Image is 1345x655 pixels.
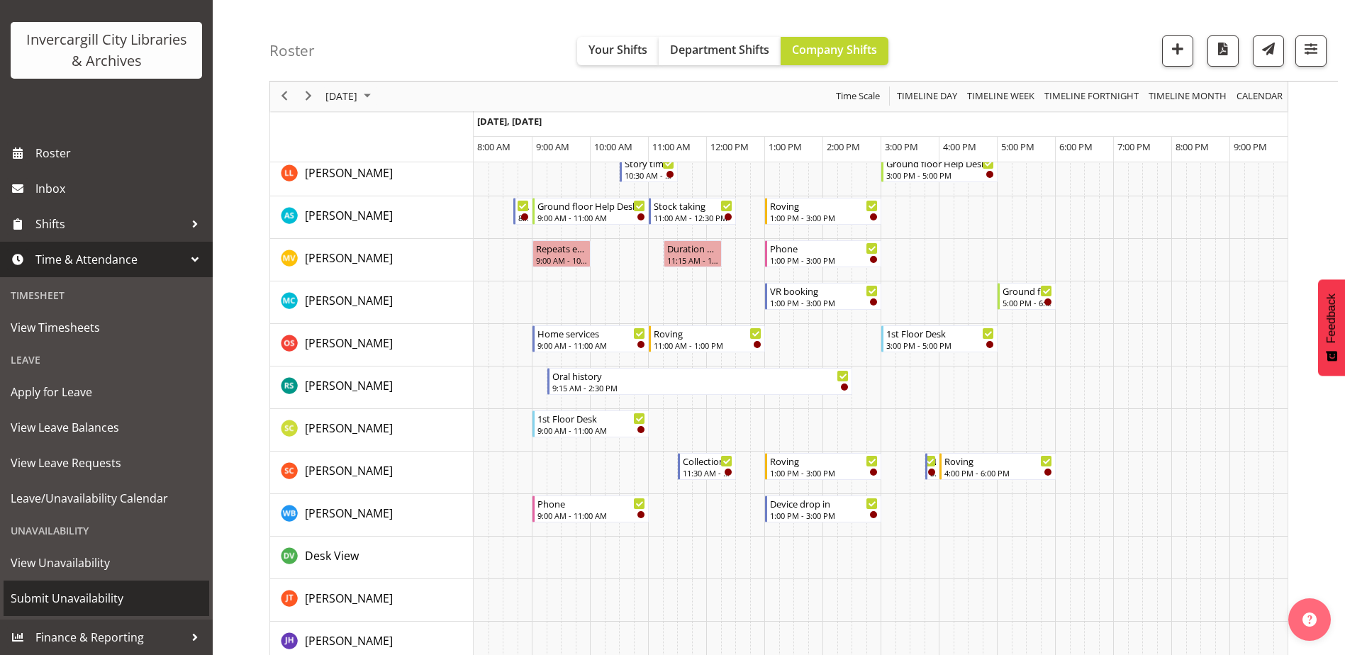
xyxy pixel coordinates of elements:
[683,467,732,478] div: 11:30 AM - 12:30 PM
[324,88,359,106] span: [DATE]
[925,453,940,480] div: Serena Casey"s event - New book tagging Begin From Wednesday, October 8, 2025 at 3:45:00 PM GMT+1...
[4,374,209,410] a: Apply for Leave
[11,452,202,474] span: View Leave Requests
[667,254,718,266] div: 11:15 AM - 12:15 PM
[588,42,647,57] span: Your Shifts
[1325,293,1338,343] span: Feedback
[1003,284,1052,298] div: Ground floor Help Desk
[765,198,881,225] div: Mandy Stenton"s event - Roving Begin From Wednesday, October 8, 2025 at 1:00:00 PM GMT+13:00 Ends...
[35,249,184,270] span: Time & Attendance
[885,140,918,153] span: 3:00 PM
[659,37,781,65] button: Department Shifts
[625,156,674,170] div: Story time
[886,326,994,340] div: 1st Floor Desk
[792,42,877,57] span: Company Shifts
[532,410,649,437] div: Samuel Carter"s event - 1st Floor Desk Begin From Wednesday, October 8, 2025 at 9:00:00 AM GMT+13...
[270,366,474,409] td: Rosie Stather resource
[4,481,209,516] a: Leave/Unavailability Calendar
[594,140,632,153] span: 10:00 AM
[11,588,202,609] span: Submit Unavailability
[881,155,998,182] div: Lynette Lockett"s event - Ground floor Help Desk Begin From Wednesday, October 8, 2025 at 3:00:00...
[320,82,379,111] div: October 8, 2025
[305,463,393,478] span: [PERSON_NAME]
[886,156,994,170] div: Ground floor Help Desk
[1003,297,1052,308] div: 5:00 PM - 6:00 PM
[998,283,1056,310] div: Michelle Cunningham"s event - Ground floor Help Desk Begin From Wednesday, October 8, 2025 at 5:0...
[305,292,393,309] a: [PERSON_NAME]
[664,240,722,267] div: Marion van Voornveld"s event - Duration 1 hours - Marion van Voornveld Begin From Wednesday, Octo...
[305,632,393,649] a: [PERSON_NAME]
[765,496,881,522] div: Willem Burger"s event - Device drop in Begin From Wednesday, October 8, 2025 at 1:00:00 PM GMT+13...
[270,281,474,324] td: Michelle Cunningham resource
[305,590,393,606] span: [PERSON_NAME]
[966,88,1036,106] span: Timeline Week
[305,335,393,352] a: [PERSON_NAME]
[1318,279,1345,376] button: Feedback - Show survey
[770,241,878,255] div: Phone
[4,516,209,545] div: Unavailability
[11,381,202,403] span: Apply for Leave
[770,510,878,521] div: 1:00 PM - 3:00 PM
[667,241,718,255] div: Duration 1 hours - [PERSON_NAME]
[678,453,736,480] div: Serena Casey"s event - Collections Begin From Wednesday, October 8, 2025 at 11:30:00 AM GMT+13:00...
[1302,612,1317,627] img: help-xxl-2.png
[537,411,645,425] div: 1st Floor Desk
[4,545,209,581] a: View Unavailability
[654,198,732,213] div: Stock taking
[965,88,1037,106] button: Timeline Week
[1234,140,1267,153] span: 9:00 PM
[536,254,587,266] div: 9:00 AM - 10:00 AM
[323,88,377,106] button: October 2025
[4,581,209,616] a: Submit Unavailability
[270,452,474,494] td: Serena Casey resource
[35,142,206,164] span: Roster
[1207,35,1239,67] button: Download a PDF of the roster for the current day
[305,547,359,564] a: Desk View
[1253,35,1284,67] button: Send a list of all shifts for the selected filtered period to all rostered employees.
[1295,35,1327,67] button: Filter Shifts
[1117,140,1151,153] span: 7:00 PM
[270,239,474,281] td: Marion van Voornveld resource
[683,454,732,468] div: Collections
[270,409,474,452] td: Samuel Carter resource
[537,496,645,510] div: Phone
[305,548,359,564] span: Desk View
[537,425,645,436] div: 9:00 AM - 11:00 AM
[269,43,315,59] h4: Roster
[305,633,393,649] span: [PERSON_NAME]
[4,445,209,481] a: View Leave Requests
[518,198,529,213] div: Newspapers
[35,213,184,235] span: Shifts
[305,462,393,479] a: [PERSON_NAME]
[537,198,645,213] div: Ground floor Help Desk
[770,198,878,213] div: Roving
[1176,140,1209,153] span: 8:00 PM
[532,325,649,352] div: Olivia Stanley"s event - Home services Begin From Wednesday, October 8, 2025 at 9:00:00 AM GMT+13...
[4,310,209,345] a: View Timesheets
[770,454,878,468] div: Roving
[1146,88,1229,106] button: Timeline Month
[305,293,393,308] span: [PERSON_NAME]
[770,284,878,298] div: VR booking
[781,37,888,65] button: Company Shifts
[827,140,860,153] span: 2:00 PM
[1059,140,1093,153] span: 6:00 PM
[270,324,474,366] td: Olivia Stanley resource
[35,627,184,648] span: Finance & Reporting
[305,505,393,522] a: [PERSON_NAME]
[620,155,678,182] div: Lynette Lockett"s event - Story time Begin From Wednesday, October 8, 2025 at 10:30:00 AM GMT+13:...
[652,140,691,153] span: 11:00 AM
[299,88,318,106] button: Next
[305,378,393,393] span: [PERSON_NAME]
[4,410,209,445] a: View Leave Balances
[537,340,645,351] div: 9:00 AM - 11:00 AM
[1042,88,1142,106] button: Fortnight
[536,140,569,153] span: 9:00 AM
[305,505,393,521] span: [PERSON_NAME]
[930,467,937,478] div: 3:45 PM - 4:00 PM
[270,537,474,579] td: Desk View resource
[649,325,765,352] div: Olivia Stanley"s event - Roving Begin From Wednesday, October 8, 2025 at 11:00:00 AM GMT+13:00 En...
[1234,88,1285,106] button: Month
[35,178,206,199] span: Inbox
[537,510,645,521] div: 9:00 AM - 11:00 AM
